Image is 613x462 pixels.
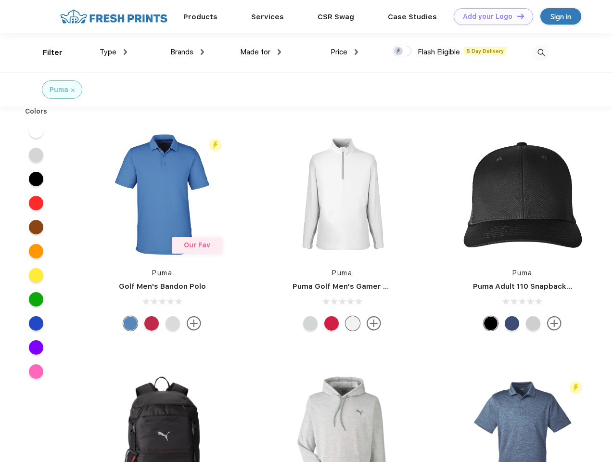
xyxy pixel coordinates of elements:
[324,316,339,331] div: Ski Patrol
[526,316,540,331] div: Quarry Brt Whit
[152,269,172,277] a: Puma
[124,49,127,55] img: dropdown.png
[331,48,347,56] span: Price
[332,269,352,277] a: Puma
[187,316,201,331] img: more.svg
[540,8,581,25] a: Sign in
[463,13,512,21] div: Add your Logo
[71,89,75,92] img: filter_cancel.svg
[533,45,549,61] img: desktop_search.svg
[318,13,354,21] a: CSR Swag
[144,316,159,331] div: Ski Patrol
[18,106,55,116] div: Colors
[240,48,270,56] span: Made for
[184,241,210,249] span: Our Fav
[278,130,406,258] img: func=resize&h=266
[201,49,204,55] img: dropdown.png
[459,130,587,258] img: func=resize&h=266
[50,85,68,95] div: Puma
[119,282,206,291] a: Golf Men's Bandon Polo
[303,316,318,331] div: High Rise
[278,49,281,55] img: dropdown.png
[209,139,222,152] img: flash_active_toggle.svg
[98,130,226,258] img: func=resize&h=266
[550,11,571,22] div: Sign in
[170,48,193,56] span: Brands
[345,316,360,331] div: Bright White
[57,8,170,25] img: fo%20logo%202.webp
[123,316,138,331] div: Lake Blue
[183,13,217,21] a: Products
[418,48,460,56] span: Flash Eligible
[367,316,381,331] img: more.svg
[517,13,524,19] img: DT
[464,47,507,55] span: 5 Day Delivery
[251,13,284,21] a: Services
[166,316,180,331] div: High Rise
[484,316,498,331] div: Pma Blk Pma Blk
[505,316,519,331] div: Peacoat Qut Shd
[293,282,445,291] a: Puma Golf Men's Gamer Golf Quarter-Zip
[100,48,116,56] span: Type
[547,316,562,331] img: more.svg
[569,381,582,394] img: flash_active_toggle.svg
[512,269,533,277] a: Puma
[43,47,63,58] div: Filter
[355,49,358,55] img: dropdown.png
